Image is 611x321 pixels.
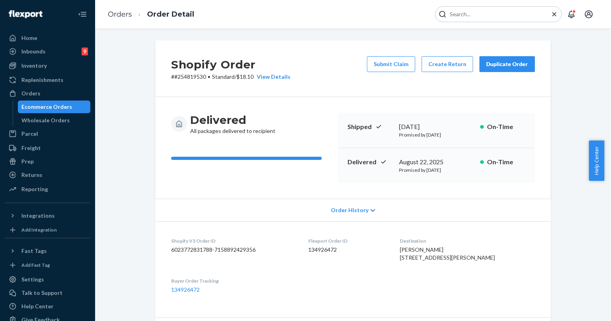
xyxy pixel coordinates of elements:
div: Add Integration [21,226,57,233]
button: Submit Claim [367,56,415,72]
input: Search Input [447,10,544,18]
a: Parcel [5,127,90,140]
button: Fast Tags [5,245,90,257]
div: All packages delivered to recipient [190,113,275,135]
div: Integrations [21,212,55,220]
div: Home [21,34,37,42]
div: 9 [82,47,88,55]
button: Duplicate Order [479,56,535,72]
p: Promised by [DATE] [399,131,474,138]
div: [DATE] [399,122,474,131]
p: Shipped [348,122,393,131]
a: Prep [5,155,90,168]
div: Settings [21,275,44,283]
span: • [208,73,210,80]
a: Ecommerce Orders [18,101,91,113]
ol: breadcrumbs [101,3,200,26]
button: Open notifications [563,6,579,22]
dt: Destination [400,237,535,244]
a: Wholesale Orders [18,114,91,127]
a: Inbounds9 [5,45,90,58]
div: Help Center [21,302,53,310]
div: Freight [21,144,41,152]
div: Fast Tags [21,247,47,255]
a: 134926472 [171,286,200,293]
div: Returns [21,171,42,179]
p: Delivered [348,158,393,167]
button: Create Return [422,56,473,72]
p: # #254819530 / $18.10 [171,73,290,81]
svg: Search Icon [439,10,447,18]
button: Help Center [589,141,604,181]
div: Ecommerce Orders [22,103,73,111]
div: Prep [21,158,34,165]
a: Home [5,32,90,44]
dt: Buyer Order Tracking [171,277,296,284]
button: Close Search [550,10,558,19]
h2: Shopify Order [171,56,290,73]
a: Orders [108,10,132,19]
dt: Flexport Order ID [308,237,388,244]
button: Open account menu [581,6,597,22]
a: Reporting [5,183,90,196]
dd: 6023772831788-7158892429356 [171,246,296,254]
div: Talk to Support [21,289,63,297]
a: Freight [5,142,90,154]
span: Standard [212,73,235,80]
dd: 134926472 [308,246,388,254]
div: Reporting [21,185,48,193]
button: View Details [254,73,290,81]
p: On-Time [487,158,525,167]
div: Parcel [21,130,38,138]
div: Inventory [21,62,47,70]
a: Inventory [5,59,90,72]
dt: Shopify V3 Order ID [171,237,296,244]
a: Orders [5,87,90,100]
a: Help Center [5,300,90,313]
a: Add Fast Tag [5,260,90,270]
div: Add Fast Tag [21,262,50,268]
a: Talk to Support [5,287,90,299]
a: Order Detail [147,10,194,19]
a: Add Integration [5,225,90,235]
div: Inbounds [21,47,46,55]
div: August 22, 2025 [399,158,474,167]
a: Replenishments [5,74,90,86]
div: Wholesale Orders [22,116,70,124]
span: Order History [331,206,369,214]
div: Duplicate Order [486,60,528,68]
p: On-Time [487,122,525,131]
span: [PERSON_NAME] [STREET_ADDRESS][PERSON_NAME] [400,246,495,261]
h3: Delivered [190,113,275,127]
p: Promised by [DATE] [399,167,474,173]
img: Flexport logo [9,10,42,18]
div: Replenishments [21,76,63,84]
div: Orders [21,89,40,97]
a: Settings [5,273,90,286]
button: Integrations [5,209,90,222]
a: Returns [5,169,90,181]
button: Close Navigation [74,6,90,22]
